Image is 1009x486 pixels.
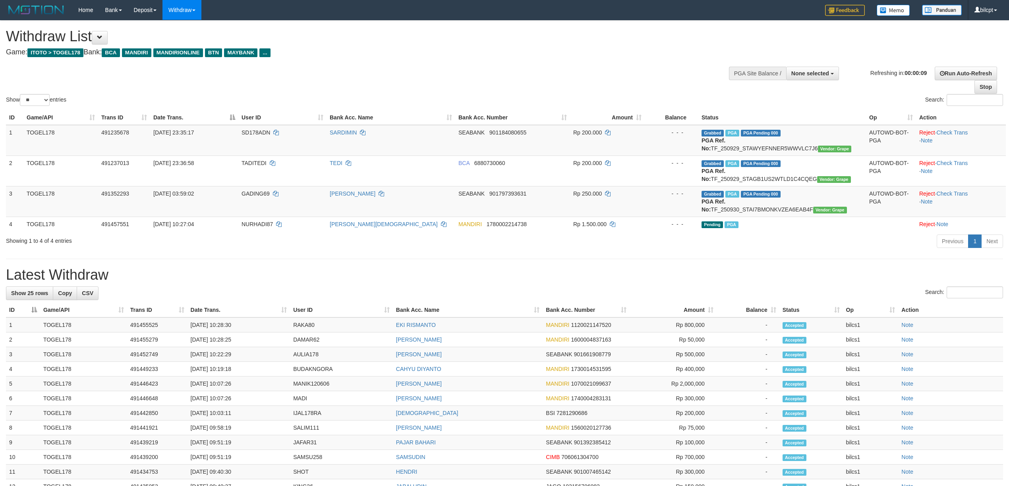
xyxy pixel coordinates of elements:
[843,377,899,391] td: bilcs1
[6,110,23,125] th: ID
[6,435,40,450] td: 9
[717,303,779,317] th: Balance: activate to sort column ascending
[937,160,968,166] a: Check Trans
[23,186,98,217] td: TOGEL178
[6,303,40,317] th: ID: activate to sort column descending
[6,347,40,362] td: 3
[741,130,781,136] span: PGA Pending
[843,450,899,465] td: bilcs1
[717,377,779,391] td: -
[783,381,806,388] span: Accepted
[916,125,1006,156] td: · ·
[187,406,290,421] td: [DATE] 10:03:11
[396,380,442,387] a: [PERSON_NAME]
[127,391,187,406] td: 491446648
[783,366,806,373] span: Accepted
[6,94,66,106] label: Show entries
[571,380,611,387] span: Copy 1070021099637 to clipboard
[571,336,611,343] span: Copy 1600004837163 to clipboard
[396,336,442,343] a: [PERSON_NAME]
[630,347,717,362] td: Rp 500,000
[702,168,725,182] b: PGA Ref. No:
[290,332,393,347] td: DAMAR62
[546,351,572,357] span: SEABANK
[6,421,40,435] td: 8
[561,454,598,460] span: Copy 706061304700 to clipboard
[717,347,779,362] td: -
[187,391,290,406] td: [DATE] 10:07:26
[916,186,1006,217] td: · ·
[698,110,866,125] th: Status
[570,110,645,125] th: Amount: activate to sort column ascending
[6,4,66,16] img: MOTION_logo.png
[546,425,569,431] span: MANDIRI
[717,391,779,406] td: -
[574,351,611,357] span: Copy 901661908779 to clipboard
[6,450,40,465] td: 10
[630,391,717,406] td: Rp 300,000
[968,234,982,248] a: 1
[396,469,418,475] a: HENDRI
[127,347,187,362] td: 491452749
[6,332,40,347] td: 2
[921,168,933,174] a: Note
[573,129,602,136] span: Rp 200.000
[330,190,375,197] a: [PERSON_NAME]
[648,129,695,136] div: - - -
[630,450,717,465] td: Rp 700,000
[23,217,98,231] td: TOGEL178
[817,176,851,183] span: Vendor URL: https://settle31.1velocity.biz
[11,290,48,296] span: Show 25 rows
[783,454,806,461] span: Accepted
[786,67,839,80] button: None selected
[557,410,588,416] span: Copy 7281290686 to clipboard
[290,465,393,479] td: SHOT
[937,190,968,197] a: Check Trans
[698,125,866,156] td: TF_250929_STAWYEFNNER5WWVLC7J6
[571,425,611,431] span: Copy 1560020127736 to clipboard
[783,440,806,446] span: Accepted
[783,425,806,432] span: Accepted
[648,190,695,198] div: - - -
[717,332,779,347] td: -
[630,465,717,479] td: Rp 300,000
[922,5,962,15] img: panduan.png
[898,303,1003,317] th: Action
[574,469,611,475] span: Copy 901007465142 to clipboard
[937,221,949,227] a: Note
[458,221,482,227] span: MANDIRI
[23,125,98,156] td: TOGEL178
[290,303,393,317] th: User ID: activate to sort column ascending
[901,351,913,357] a: Note
[843,391,899,406] td: bilcs1
[290,435,393,450] td: JAFAR31
[843,317,899,332] td: bilcs1
[870,69,927,76] span: Refreshing in:
[919,129,935,136] a: Reject
[546,410,555,416] span: BSI
[6,267,1003,283] h1: Latest Withdraw
[813,207,847,213] span: Vendor URL: https://settle31.1velocity.biz
[393,303,543,317] th: Bank Acc. Name: activate to sort column ascending
[866,125,916,156] td: AUTOWD-BOT-PGA
[150,110,238,125] th: Date Trans.: activate to sort column descending
[127,406,187,421] td: 491442850
[327,110,455,125] th: Bank Acc. Name: activate to sort column ascending
[102,48,120,57] span: BCA
[741,160,781,167] span: PGA Pending
[901,410,913,416] a: Note
[396,439,436,446] a: PAJAR BAHARI
[40,435,127,450] td: TOGEL178
[487,221,527,227] span: Copy 1780002214738 to clipboard
[725,221,738,228] span: Marked by bilcs1
[224,48,257,57] span: MAYBANK
[127,450,187,465] td: 491439200
[702,160,724,167] span: Grabbed
[40,362,127,377] td: TOGEL178
[82,290,93,296] span: CSV
[40,303,127,317] th: Game/API: activate to sort column ascending
[101,129,129,136] span: 491235678
[717,450,779,465] td: -
[630,421,717,435] td: Rp 75,000
[717,465,779,479] td: -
